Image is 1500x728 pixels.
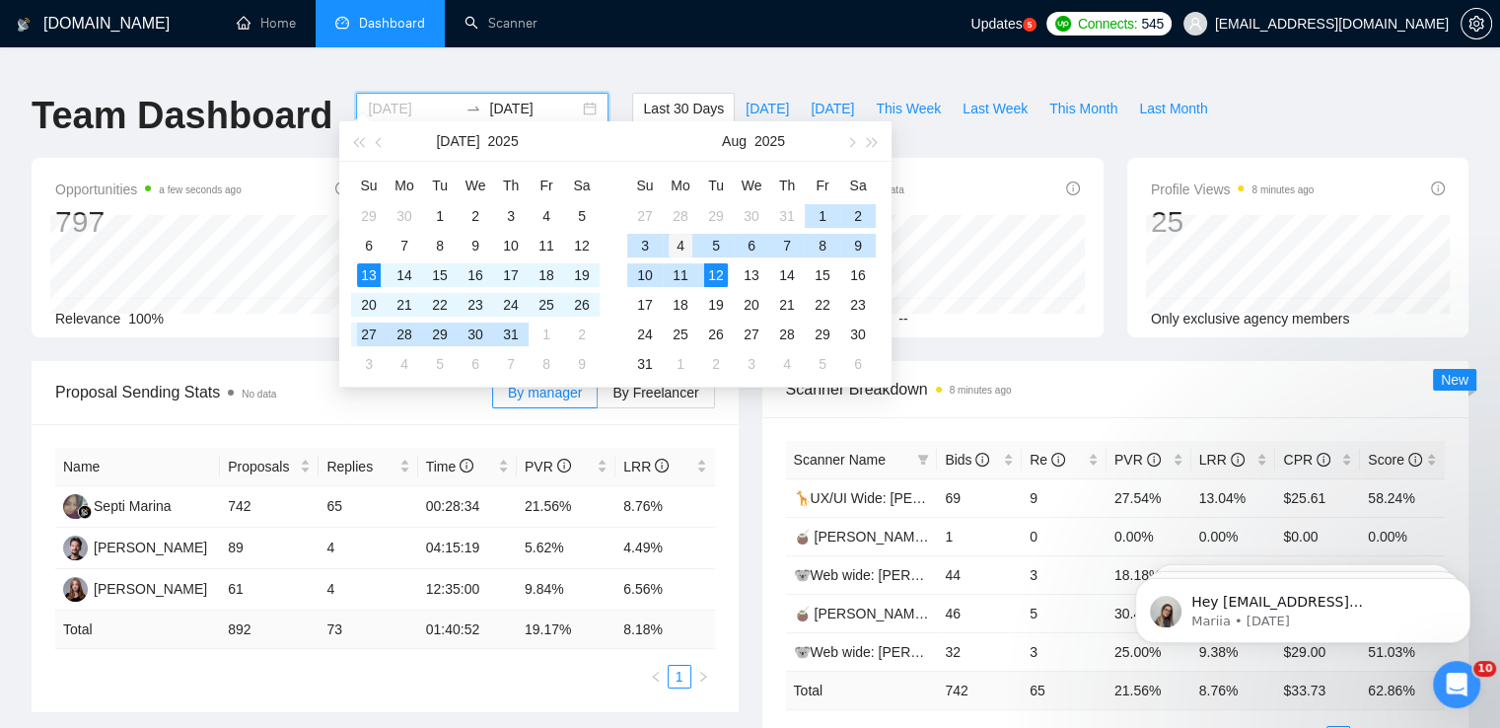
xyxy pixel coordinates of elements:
[663,320,698,349] td: 2025-08-25
[794,452,886,468] span: Scanner Name
[650,671,662,683] span: left
[63,536,88,560] img: RV
[1275,478,1360,517] td: $25.61
[746,98,789,119] span: [DATE]
[32,93,332,139] h1: Team Dashboard
[840,201,876,231] td: 2025-08-02
[627,349,663,379] td: 2025-08-31
[1141,13,1163,35] span: 545
[499,234,523,257] div: 10
[535,323,558,346] div: 1
[1461,16,1492,32] a: setting
[669,323,692,346] div: 25
[499,204,523,228] div: 3
[1022,478,1107,517] td: 9
[663,231,698,260] td: 2025-08-04
[697,671,709,683] span: right
[769,231,805,260] td: 2025-08-07
[428,352,452,376] div: 5
[1114,452,1161,468] span: PVR
[876,98,941,119] span: This Week
[499,323,523,346] div: 31
[458,170,493,201] th: We
[94,578,207,600] div: [PERSON_NAME]
[811,323,834,346] div: 29
[529,201,564,231] td: 2025-07-04
[30,41,365,107] div: message notification from Mariia, 1w ago. Hey artem.afanasiev@arounda.agency, Looks like your Upw...
[1461,8,1492,39] button: setting
[428,293,452,317] div: 22
[704,323,728,346] div: 26
[460,459,473,473] span: info-circle
[1106,537,1500,675] iframe: Intercom notifications message
[668,665,691,689] li: 1
[754,121,785,161] button: 2025
[655,459,669,473] span: info-circle
[734,231,769,260] td: 2025-08-06
[351,260,387,290] td: 2025-07-13
[357,323,381,346] div: 27
[1066,182,1080,195] span: info-circle
[237,15,296,32] a: homeHome
[698,201,734,231] td: 2025-07-29
[769,349,805,379] td: 2025-09-04
[428,204,452,228] div: 1
[740,323,763,346] div: 27
[913,445,933,474] span: filter
[698,260,734,290] td: 2025-08-12
[508,385,582,400] span: By manager
[493,201,529,231] td: 2025-07-03
[840,170,876,201] th: Sa
[159,184,241,195] time: a few seconds ago
[570,293,594,317] div: 26
[529,260,564,290] td: 2025-07-18
[1128,93,1218,124] button: Last Month
[357,204,381,228] div: 29
[627,201,663,231] td: 2025-07-27
[570,263,594,287] div: 19
[811,263,834,287] div: 15
[950,385,1012,396] time: 8 minutes ago
[94,537,207,558] div: [PERSON_NAME]
[387,201,422,231] td: 2025-06-30
[627,231,663,260] td: 2025-08-03
[1139,98,1207,119] span: Last Month
[775,323,799,346] div: 28
[1151,203,1315,241] div: 25
[811,293,834,317] div: 22
[734,290,769,320] td: 2025-08-20
[387,170,422,201] th: Mo
[464,234,487,257] div: 9
[78,505,92,519] img: gigradar-bm.png
[805,290,840,320] td: 2025-08-22
[393,263,416,287] div: 14
[1251,184,1314,195] time: 8 minutes ago
[740,234,763,257] div: 6
[493,260,529,290] td: 2025-07-17
[740,352,763,376] div: 3
[55,311,120,327] span: Relevance
[422,290,458,320] td: 2025-07-22
[493,231,529,260] td: 2025-07-10
[698,231,734,260] td: 2025-08-05
[633,263,657,287] div: 10
[633,204,657,228] div: 27
[393,323,416,346] div: 28
[870,184,904,195] span: No data
[722,121,747,161] button: Aug
[1078,13,1137,35] span: Connects:
[357,263,381,287] div: 13
[535,352,558,376] div: 8
[1360,478,1445,517] td: 58.24%
[63,494,88,519] img: SM
[465,101,481,116] span: swap-right
[1191,478,1276,517] td: 13.04%
[55,380,492,404] span: Proposal Sending Stats
[570,352,594,376] div: 9
[846,323,870,346] div: 30
[740,263,763,287] div: 13
[493,170,529,201] th: Th
[458,201,493,231] td: 2025-07-02
[393,204,416,228] div: 30
[805,349,840,379] td: 2025-09-05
